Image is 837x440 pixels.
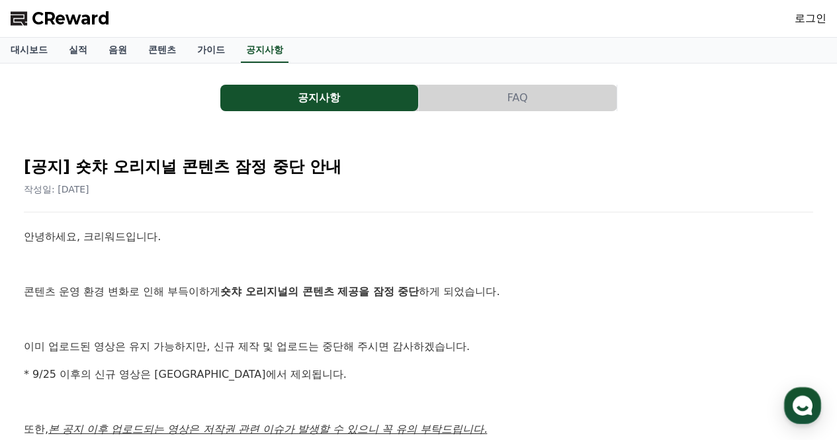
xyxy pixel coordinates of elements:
a: CReward [11,8,110,29]
span: 작성일: [DATE] [24,184,89,195]
p: 콘텐츠 운영 환경 변화로 인해 부득이하게 하게 되었습니다. [24,283,813,300]
p: 또한, [24,421,813,438]
button: FAQ [419,85,617,111]
span: CReward [32,8,110,29]
h2: [공지] 숏챠 오리지널 콘텐츠 잠정 중단 안내 [24,156,813,177]
p: 안녕하세요, 크리워드입니다. [24,228,813,245]
a: 실적 [58,38,98,63]
strong: 숏챠 오리지널의 콘텐츠 제공을 잠정 중단 [220,285,419,298]
a: 가이드 [187,38,236,63]
p: 이미 업로드된 영상은 유지 가능하지만, 신규 제작 및 업로드는 중단해 주시면 감사하겠습니다. [24,338,813,355]
u: 본 공지 이후 업로드되는 영상은 저작권 관련 이슈가 발생할 수 있으니 꼭 유의 부탁드립니다. [48,423,487,435]
a: 음원 [98,38,138,63]
p: * 9/25 이후의 신규 영상은 [GEOGRAPHIC_DATA]에서 제외됩니다. [24,366,813,383]
a: 콘텐츠 [138,38,187,63]
button: 공지사항 [220,85,418,111]
a: 공지사항 [241,38,288,63]
a: 공지사항 [220,85,419,111]
a: 로그인 [795,11,826,26]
